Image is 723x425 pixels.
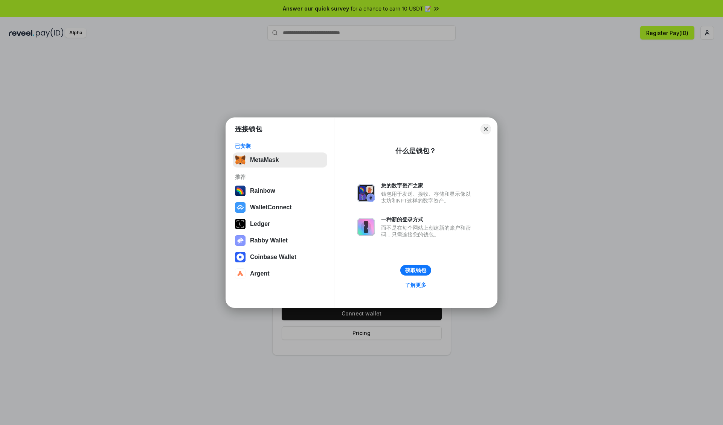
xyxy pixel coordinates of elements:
[405,282,426,288] div: 了解更多
[235,143,325,149] div: 已安装
[235,268,246,279] img: svg+xml,%3Csvg%20width%3D%2228%22%20height%3D%2228%22%20viewBox%3D%220%200%2028%2028%22%20fill%3D...
[233,200,327,215] button: WalletConnect
[235,235,246,246] img: svg+xml,%3Csvg%20xmlns%3D%22http%3A%2F%2Fwww.w3.org%2F2000%2Fsvg%22%20fill%3D%22none%22%20viewBox...
[233,183,327,198] button: Rainbow
[235,202,246,213] img: svg+xml,%3Csvg%20width%3D%2228%22%20height%3D%2228%22%20viewBox%3D%220%200%2028%2028%22%20fill%3D...
[480,124,491,134] button: Close
[233,216,327,232] button: Ledger
[233,250,327,265] button: Coinbase Wallet
[250,187,275,194] div: Rainbow
[381,190,474,204] div: 钱包用于发送、接收、存储和显示像以太坊和NFT这样的数字资产。
[381,182,474,189] div: 您的数字资产之家
[250,237,288,244] div: Rabby Wallet
[401,280,431,290] a: 了解更多
[405,267,426,274] div: 获取钱包
[233,233,327,248] button: Rabby Wallet
[400,265,431,276] button: 获取钱包
[250,221,270,227] div: Ledger
[235,186,246,196] img: svg+xml,%3Csvg%20width%3D%22120%22%20height%3D%22120%22%20viewBox%3D%220%200%20120%20120%22%20fil...
[233,152,327,168] button: MetaMask
[250,204,292,211] div: WalletConnect
[357,184,375,202] img: svg+xml,%3Csvg%20xmlns%3D%22http%3A%2F%2Fwww.w3.org%2F2000%2Fsvg%22%20fill%3D%22none%22%20viewBox...
[235,252,246,262] img: svg+xml,%3Csvg%20width%3D%2228%22%20height%3D%2228%22%20viewBox%3D%220%200%2028%2028%22%20fill%3D...
[395,146,436,155] div: 什么是钱包？
[235,125,262,134] h1: 连接钱包
[235,219,246,229] img: svg+xml,%3Csvg%20xmlns%3D%22http%3A%2F%2Fwww.w3.org%2F2000%2Fsvg%22%20width%3D%2228%22%20height%3...
[235,155,246,165] img: svg+xml,%3Csvg%20fill%3D%22none%22%20height%3D%2233%22%20viewBox%3D%220%200%2035%2033%22%20width%...
[381,216,474,223] div: 一种新的登录方式
[381,224,474,238] div: 而不是在每个网站上创建新的账户和密码，只需连接您的钱包。
[250,157,279,163] div: MetaMask
[357,218,375,236] img: svg+xml,%3Csvg%20xmlns%3D%22http%3A%2F%2Fwww.w3.org%2F2000%2Fsvg%22%20fill%3D%22none%22%20viewBox...
[235,174,325,180] div: 推荐
[233,266,327,281] button: Argent
[250,270,270,277] div: Argent
[250,254,296,260] div: Coinbase Wallet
